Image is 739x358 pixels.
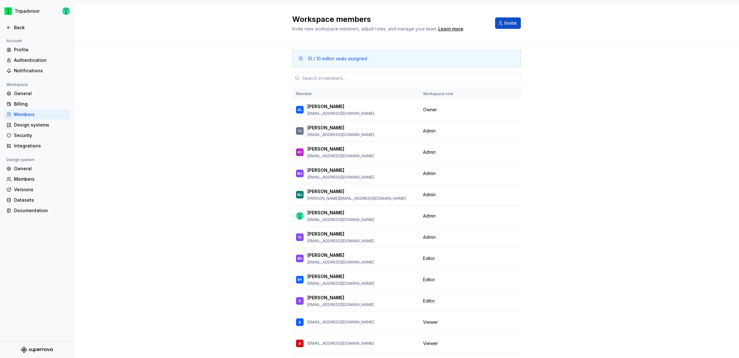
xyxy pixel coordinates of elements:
[21,347,53,353] svg: Supernova Logo
[298,107,302,113] div: AL
[292,89,419,99] th: Member
[307,196,406,201] p: [PERSON_NAME][EMAIL_ADDRESS][DOMAIN_NAME]
[299,298,301,304] div: K
[4,120,70,130] a: Design systems
[307,175,374,180] p: [EMAIL_ADDRESS][DOMAIN_NAME]
[4,88,70,99] a: General
[300,72,521,84] input: Search in members...
[419,89,468,99] th: Workspace role
[1,4,72,18] button: TripadvisorThomas Dittmer
[307,238,374,244] p: [EMAIL_ADDRESS][DOMAIN_NAME]
[423,319,438,325] span: Viewer
[14,166,67,172] div: General
[423,255,435,262] span: Editor
[4,164,70,174] a: General
[4,109,70,120] a: Members
[4,37,24,45] div: Account
[308,55,367,62] div: 10 / 10 editor seats assigned
[299,340,301,347] div: A
[14,132,67,139] div: Security
[4,130,70,140] a: Security
[495,17,521,29] button: Invite
[4,81,30,88] div: Workspace
[307,217,374,222] p: [EMAIL_ADDRESS][DOMAIN_NAME]
[4,174,70,184] a: Members
[15,8,40,14] div: Tripadvisor
[298,277,302,283] div: BY
[14,197,67,203] div: Datasets
[423,107,437,113] span: Owner
[4,195,70,205] a: Datasets
[307,302,374,307] p: [EMAIL_ADDRESS][DOMAIN_NAME]
[4,7,12,15] img: 0ed0e8b8-9446-497d-bad0-376821b19aa5.png
[423,340,438,347] span: Viewer
[14,186,67,193] div: Versions
[62,7,70,15] img: Thomas Dittmer
[298,128,302,134] div: CI
[307,167,344,173] p: [PERSON_NAME]
[307,273,344,280] p: [PERSON_NAME]
[423,277,435,283] span: Editor
[4,66,70,76] a: Notifications
[14,176,67,182] div: Members
[307,252,344,258] p: [PERSON_NAME]
[292,14,487,24] h2: Workspace members
[292,26,437,31] span: Invite new workspace members, adjust roles, and manage your team.
[438,26,463,32] a: Learn more
[297,192,302,198] div: MJ
[14,24,67,31] div: Back
[307,260,374,265] p: [EMAIL_ADDRESS][DOMAIN_NAME]
[14,207,67,214] div: Documentation
[4,55,70,65] a: Authentication
[307,231,344,237] p: [PERSON_NAME]
[423,192,436,198] span: Admin
[14,143,67,149] div: Integrations
[307,111,374,116] p: [EMAIL_ADDRESS][DOMAIN_NAME]
[437,27,464,31] span: .
[298,255,302,262] div: BS
[307,103,344,110] p: [PERSON_NAME]
[14,101,67,107] div: Billing
[307,295,344,301] p: [PERSON_NAME]
[4,205,70,216] a: Documentation
[307,125,344,131] p: [PERSON_NAME]
[4,99,70,109] a: Billing
[14,57,67,63] div: Authentication
[296,212,304,220] img: Thomas Dittmer
[298,149,302,155] div: KC
[423,213,436,219] span: Admin
[14,47,67,53] div: Profile
[299,319,301,325] div: A
[307,341,374,346] p: [EMAIL_ADDRESS][DOMAIN_NAME]
[14,111,67,118] div: Members
[423,298,435,304] span: Editor
[4,23,70,33] a: Back
[423,149,436,155] span: Admin
[423,234,436,240] span: Admin
[307,153,374,159] p: [EMAIL_ADDRESS][DOMAIN_NAME]
[4,141,70,151] a: Integrations
[423,128,436,134] span: Admin
[423,170,436,177] span: Admin
[307,320,374,325] p: [EMAIL_ADDRESS][DOMAIN_NAME]
[14,68,67,74] div: Notifications
[504,20,517,26] span: Invite
[307,132,374,137] p: [EMAIL_ADDRESS][DOMAIN_NAME]
[307,210,344,216] p: [PERSON_NAME]
[307,188,344,195] p: [PERSON_NAME]
[298,234,302,240] div: YL
[14,122,67,128] div: Design systems
[297,170,302,177] div: MJ
[4,185,70,195] a: Versions
[14,90,67,97] div: General
[307,281,374,286] p: [EMAIL_ADDRESS][DOMAIN_NAME]
[307,146,344,152] p: [PERSON_NAME]
[4,45,70,55] a: Profile
[4,156,37,164] div: Design system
